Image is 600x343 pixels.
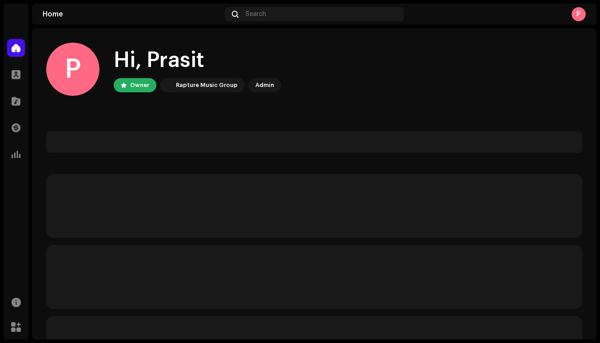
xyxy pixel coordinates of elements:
[130,80,149,91] div: Owner
[255,80,274,91] div: Admin
[162,80,172,91] img: d6d936c5-4811-4bb5-96e9-7add514fcdf6
[246,11,266,18] span: Search
[43,11,221,18] div: Home
[46,43,99,96] div: P
[176,80,238,91] div: Rapture Music Group
[114,46,281,75] div: Hi, Prasit
[572,7,586,21] div: P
